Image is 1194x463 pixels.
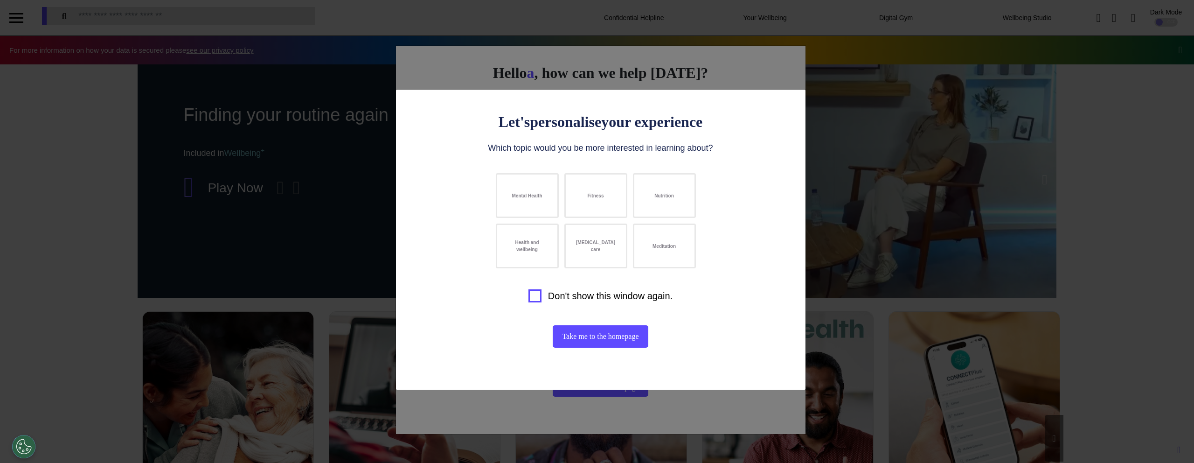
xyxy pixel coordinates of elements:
button: Meditation [633,224,696,268]
p: Which topic would you be more interested in learning about? [419,142,782,154]
strong: personalise [530,113,601,130]
button: Health and wellbeing [496,224,559,268]
button: [MEDICAL_DATA] care [564,224,627,268]
label: Don't show this window again. [548,289,673,303]
p: Let's your experience [419,113,782,131]
button: Mental Health [496,173,559,218]
button: Take me to the homepage [553,325,648,348]
button: Open Preferences [12,435,35,458]
button: Fitness [564,173,627,218]
button: Nutrition [633,173,696,218]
